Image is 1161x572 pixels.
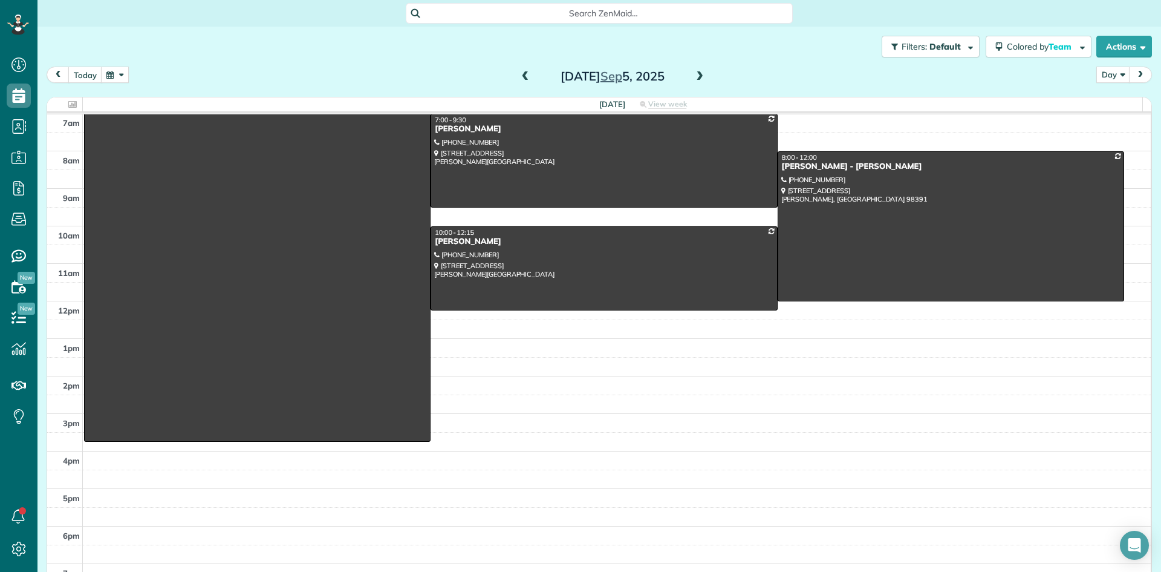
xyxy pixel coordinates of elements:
[929,41,961,52] span: Default
[876,36,980,58] a: Filters: Default
[986,36,1091,58] button: Colored byTeam
[902,41,927,52] span: Filters:
[18,272,35,284] span: New
[63,456,80,465] span: 4pm
[648,99,687,109] span: View week
[599,99,625,109] span: [DATE]
[1096,67,1130,83] button: Day
[782,153,817,162] span: 8:00 - 12:00
[882,36,980,58] button: Filters: Default
[63,156,80,165] span: 8am
[781,162,1120,172] div: [PERSON_NAME] - [PERSON_NAME]
[68,67,102,83] button: today
[1007,41,1076,52] span: Colored by
[1120,531,1149,560] div: Open Intercom Messenger
[600,68,622,84] span: Sep
[435,228,474,237] span: 10:00 - 12:15
[1096,36,1152,58] button: Actions
[434,124,773,134] div: [PERSON_NAME]
[58,306,80,315] span: 12pm
[537,70,688,83] h2: [DATE] 5, 2025
[47,67,70,83] button: prev
[58,231,80,240] span: 10am
[1049,41,1073,52] span: Team
[63,418,80,428] span: 3pm
[63,493,80,503] span: 5pm
[18,303,35,315] span: New
[63,118,80,128] span: 7am
[435,116,466,124] span: 7:00 - 9:30
[434,237,773,247] div: [PERSON_NAME]
[63,381,80,390] span: 2pm
[58,268,80,278] span: 11am
[63,193,80,203] span: 9am
[1129,67,1152,83] button: next
[63,531,80,541] span: 6pm
[63,343,80,353] span: 1pm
